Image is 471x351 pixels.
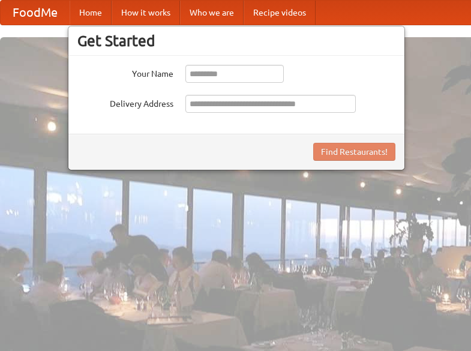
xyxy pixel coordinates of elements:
[77,65,173,80] label: Your Name
[180,1,244,25] a: Who we are
[244,1,316,25] a: Recipe videos
[77,32,395,50] h3: Get Started
[77,95,173,110] label: Delivery Address
[313,143,395,161] button: Find Restaurants!
[112,1,180,25] a: How it works
[70,1,112,25] a: Home
[1,1,70,25] a: FoodMe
